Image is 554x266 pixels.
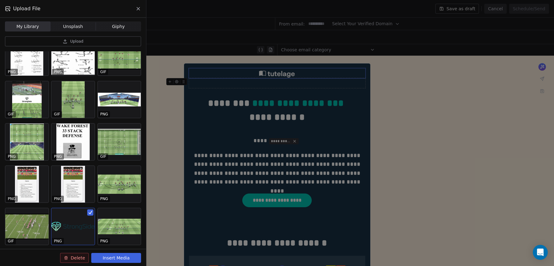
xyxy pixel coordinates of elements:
p: GIF [8,112,14,117]
p: GIF [8,239,14,244]
p: PNG [54,69,62,74]
p: PNG [8,154,16,159]
span: Giphy [112,23,125,30]
button: Insert Media [91,253,141,263]
span: Unsplash [63,23,83,30]
p: PNG [8,69,16,74]
span: Upload File [13,5,40,12]
p: PNG [100,239,108,244]
p: GIF [100,154,107,159]
div: Open Intercom Messenger [533,245,548,260]
p: PNG [54,239,62,244]
span: Upload [70,39,83,44]
button: Upload [5,36,141,46]
p: GIF [100,69,107,74]
p: GIF [54,112,60,117]
p: PNG [8,196,16,201]
button: Delete [60,253,89,263]
p: PNG [54,154,62,159]
p: PNG [100,196,108,201]
p: PNG [54,196,62,201]
p: PNG [100,112,108,117]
